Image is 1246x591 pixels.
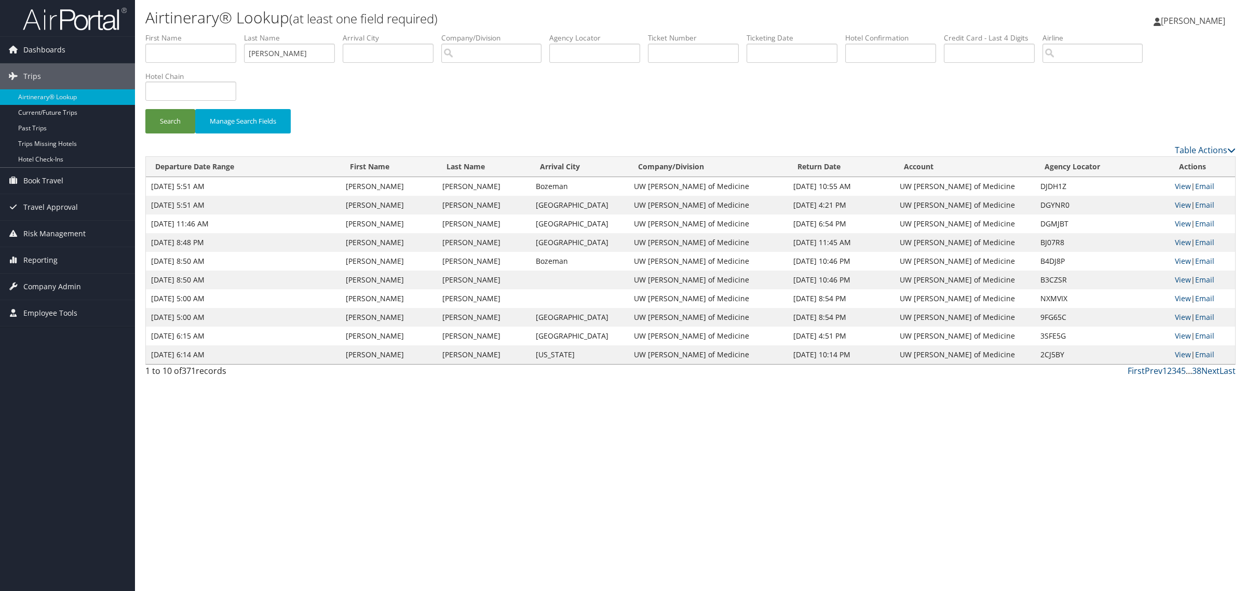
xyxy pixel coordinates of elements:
td: [PERSON_NAME] [341,177,437,196]
td: [PERSON_NAME] [437,214,531,233]
span: … [1186,365,1192,377]
span: Travel Approval [23,194,78,220]
td: | [1170,308,1235,327]
td: [DATE] 5:00 AM [146,308,341,327]
td: 9FG65C [1035,308,1170,327]
td: Bozeman [531,252,628,271]
small: (at least one field required) [289,10,438,27]
a: View [1175,312,1191,322]
div: 1 to 10 of records [145,365,407,382]
a: View [1175,200,1191,210]
td: NXMVIX [1035,289,1170,308]
a: Email [1195,256,1214,266]
td: [DATE] 6:15 AM [146,327,341,345]
span: 371 [182,365,196,377]
td: DJDH1Z [1035,177,1170,196]
td: [PERSON_NAME] [341,327,437,345]
td: [DATE] 8:54 PM [788,308,895,327]
th: First Name: activate to sort column ascending [341,157,437,177]
td: | [1170,177,1235,196]
th: Actions [1170,157,1235,177]
td: 3SFE5G [1035,327,1170,345]
td: | [1170,252,1235,271]
td: B4DJ8P [1035,252,1170,271]
span: Book Travel [23,168,63,194]
td: UW [PERSON_NAME] of Medicine [629,308,788,327]
td: UW [PERSON_NAME] of Medicine [629,327,788,345]
a: View [1175,256,1191,266]
a: View [1175,350,1191,359]
a: [PERSON_NAME] [1154,5,1236,36]
td: [US_STATE] [531,345,628,364]
td: [GEOGRAPHIC_DATA] [531,214,628,233]
label: Ticket Number [648,33,747,43]
td: [PERSON_NAME] [341,196,437,214]
th: Last Name: activate to sort column ascending [437,157,531,177]
label: Ticketing Date [747,33,845,43]
td: UW [PERSON_NAME] of Medicine [895,345,1035,364]
td: Bozeman [531,177,628,196]
td: B3CZSR [1035,271,1170,289]
td: | [1170,233,1235,252]
label: Agency Locator [549,33,648,43]
td: UW [PERSON_NAME] of Medicine [895,196,1035,214]
span: Risk Management [23,221,86,247]
td: UW [PERSON_NAME] of Medicine [895,177,1035,196]
a: Email [1195,219,1214,229]
td: UW [PERSON_NAME] of Medicine [629,233,788,252]
td: UW [PERSON_NAME] of Medicine [895,308,1035,327]
td: [PERSON_NAME] [437,271,531,289]
span: Dashboards [23,37,65,63]
th: Arrival City: activate to sort column ascending [531,157,628,177]
a: Prev [1145,365,1162,377]
a: View [1175,237,1191,247]
a: Email [1195,237,1214,247]
th: Company/Division [629,157,788,177]
td: [DATE] 10:46 PM [788,271,895,289]
td: | [1170,327,1235,345]
td: [DATE] 10:46 PM [788,252,895,271]
a: Email [1195,293,1214,303]
td: [PERSON_NAME] [437,177,531,196]
a: First [1128,365,1145,377]
td: DGYNR0 [1035,196,1170,214]
td: UW [PERSON_NAME] of Medicine [629,252,788,271]
td: | [1170,289,1235,308]
a: 1 [1162,365,1167,377]
label: Last Name [244,33,343,43]
td: [DATE] 8:50 AM [146,252,341,271]
td: [PERSON_NAME] [437,233,531,252]
label: Credit Card - Last 4 Digits [944,33,1042,43]
td: [DATE] 8:48 PM [146,233,341,252]
span: Trips [23,63,41,89]
label: Arrival City [343,33,441,43]
td: UW [PERSON_NAME] of Medicine [895,327,1035,345]
td: [DATE] 6:54 PM [788,214,895,233]
td: [PERSON_NAME] [437,327,531,345]
a: Next [1201,365,1220,377]
td: [PERSON_NAME] [437,345,531,364]
a: View [1175,181,1191,191]
label: First Name [145,33,244,43]
button: Search [145,109,195,133]
td: UW [PERSON_NAME] of Medicine [895,252,1035,271]
td: UW [PERSON_NAME] of Medicine [629,214,788,233]
td: [DATE] 11:45 AM [788,233,895,252]
td: UW [PERSON_NAME] of Medicine [629,345,788,364]
td: [GEOGRAPHIC_DATA] [531,308,628,327]
a: 2 [1167,365,1172,377]
img: airportal-logo.png [23,7,127,31]
td: [DATE] 5:51 AM [146,177,341,196]
td: [PERSON_NAME] [341,345,437,364]
th: Agency Locator: activate to sort column ascending [1035,157,1170,177]
td: [DATE] 10:55 AM [788,177,895,196]
td: [DATE] 8:54 PM [788,289,895,308]
label: Airline [1042,33,1150,43]
label: Hotel Chain [145,71,244,82]
h1: Airtinerary® Lookup [145,7,872,29]
td: DGMJBT [1035,214,1170,233]
td: | [1170,214,1235,233]
td: [PERSON_NAME] [437,196,531,214]
a: 4 [1176,365,1181,377]
td: [PERSON_NAME] [341,308,437,327]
